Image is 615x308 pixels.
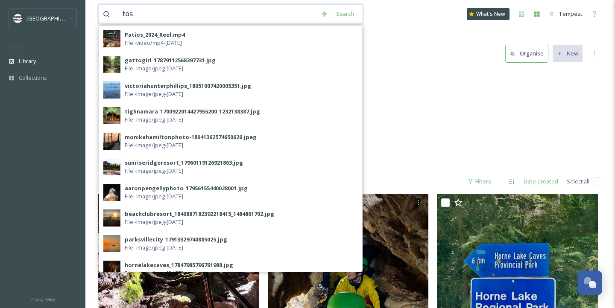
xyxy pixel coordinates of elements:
button: Organise [505,45,548,62]
span: File - image/jpeg - [DATE] [125,269,183,277]
div: Date Created [519,173,562,190]
div: Filters [463,173,495,190]
span: File - image/jpeg - [DATE] [125,90,183,98]
img: 41bbd470-2443-4869-aff1-bc1ddfa433c3.jpg [103,158,120,175]
img: e4ef8f1d-99ad-4dd2-b500-b8ca70687f9d.jpg [103,209,120,227]
button: Open Chat [577,270,602,295]
button: New [553,45,583,62]
span: File - image/jpeg - [DATE] [125,141,183,149]
span: MEDIA [9,44,23,50]
img: 9838ea00-9904-4ee4-a9a2-7a4e7132db0b.jpg [103,133,120,150]
span: File - image/jpeg - [DATE] [125,64,183,73]
a: What's New [467,8,510,20]
span: File - image/jpeg - [DATE] [125,167,183,175]
span: Collections [19,74,47,82]
div: Search [332,6,358,22]
img: parks%20beach.jpg [14,14,22,23]
span: Privacy Policy [30,296,55,302]
img: 5aedb8b3-0dc0-43ed-adc1-426122f74355.jpg [103,81,120,99]
input: Search your library [118,5,316,23]
div: beachclubresort_1840887182392218415_1484861702.jpg [125,210,274,218]
span: Tempest [559,10,583,17]
div: aaronpengellyphoto_17956155440028001.jpg [125,184,248,192]
span: File - image/jpeg - [DATE] [125,244,183,252]
span: File - image/jpeg - [DATE] [125,218,183,226]
span: 7 file s [98,177,112,186]
div: tighnamara_1700922014427955200_1232138387.jpg [125,108,260,116]
span: Select all [567,177,589,186]
img: da7c48b1-2f2e-4f31-a935-6cb34dea65be.jpg [103,235,120,252]
div: gattogirl_17879112568397731.jpg [125,56,216,64]
img: 752ff1b2-3fcf-4958-a374-6b586591bb7e.jpg [103,184,120,201]
img: 0c87b653-d2c8-4b8a-913b-90e232751f3b.jpg [103,30,120,47]
img: f118759e-faba-49d5-9a57-46c986884add.jpg [103,261,120,278]
a: Tempest [545,6,587,22]
div: victoriahunterphillips_18051007420005351.jpg [125,82,251,90]
div: parksvillecity_17913329740885025.jpg [125,235,227,244]
div: Patios_2024_Reel.mp4 [125,31,185,39]
span: File - image/jpeg - [DATE] [125,192,183,200]
span: Library [19,57,36,65]
span: File - video/mp4 - [DATE] [125,39,182,47]
img: 8a22aa47-3022-4da3-b3b2-cb07e5559a6d.jpg [103,107,120,124]
span: File - image/jpeg - [DATE] [125,116,183,124]
div: monikahamiltonphoto-18041362574650626.jpeg [125,133,257,141]
div: sunriseridgeresort_17960119126921863.jpg [125,159,243,167]
div: hornelakecaves_17847985796761988.jpg [125,261,233,269]
span: [GEOGRAPHIC_DATA] Tourism [26,14,103,22]
img: 3d6a66c4-ae73-4b10-a7f0-c29b619fe3c1.jpg [103,56,120,73]
a: Privacy Policy [30,293,55,304]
